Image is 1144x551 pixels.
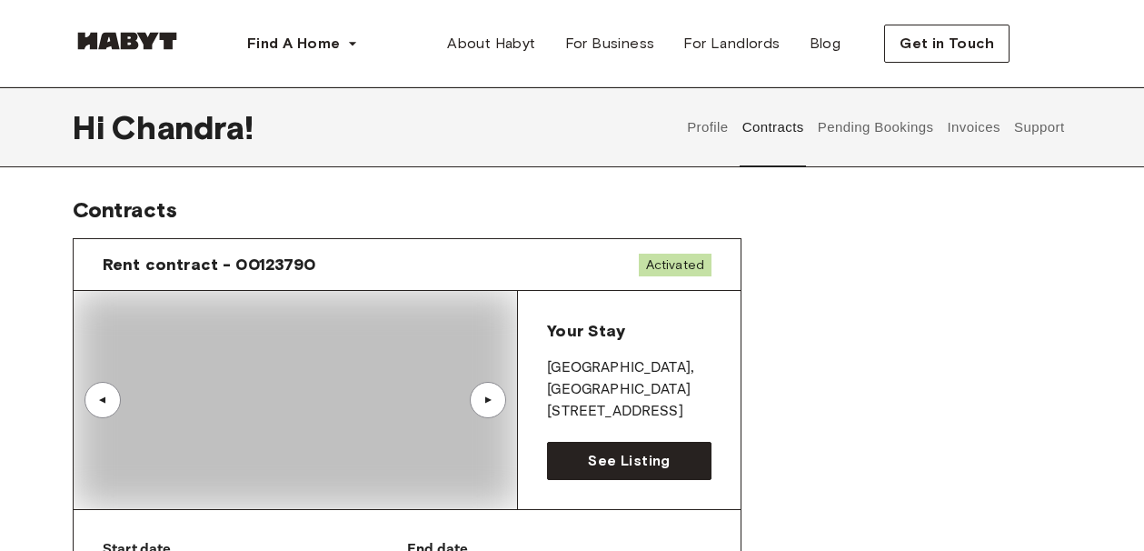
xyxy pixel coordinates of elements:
a: See Listing [547,442,711,480]
img: avatar [1039,27,1071,60]
button: Support [1011,87,1067,167]
span: Your Stay [547,321,624,341]
div: ▲ [479,395,497,406]
span: Hi [73,108,112,146]
span: For Landlords [683,33,780,55]
span: Contracts [73,196,177,223]
span: Activated [639,254,711,276]
button: Profile [685,87,731,167]
span: Get in Touch [900,33,994,55]
a: For Business [551,25,670,62]
button: Get in Touch [884,25,1010,63]
a: For Landlords [669,25,794,62]
span: Find A Home [247,33,340,55]
p: [STREET_ADDRESS] [547,401,711,423]
button: Contracts [740,87,806,167]
span: About Habyt [447,33,535,55]
div: user profile tabs [681,87,1071,167]
img: Habyt [73,32,182,50]
span: Rent contract - 00123790 [103,254,316,275]
button: Invoices [945,87,1002,167]
a: Blog [795,25,856,62]
button: Find A Home [233,25,373,62]
span: See Listing [588,450,670,472]
p: [GEOGRAPHIC_DATA] , [GEOGRAPHIC_DATA] [547,357,711,401]
a: About Habyt [433,25,550,62]
span: For Business [565,33,655,55]
span: Chandra ! [112,108,254,146]
img: Image of the room [74,291,517,509]
div: ▲ [94,395,112,406]
span: Blog [810,33,841,55]
button: Pending Bookings [815,87,936,167]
